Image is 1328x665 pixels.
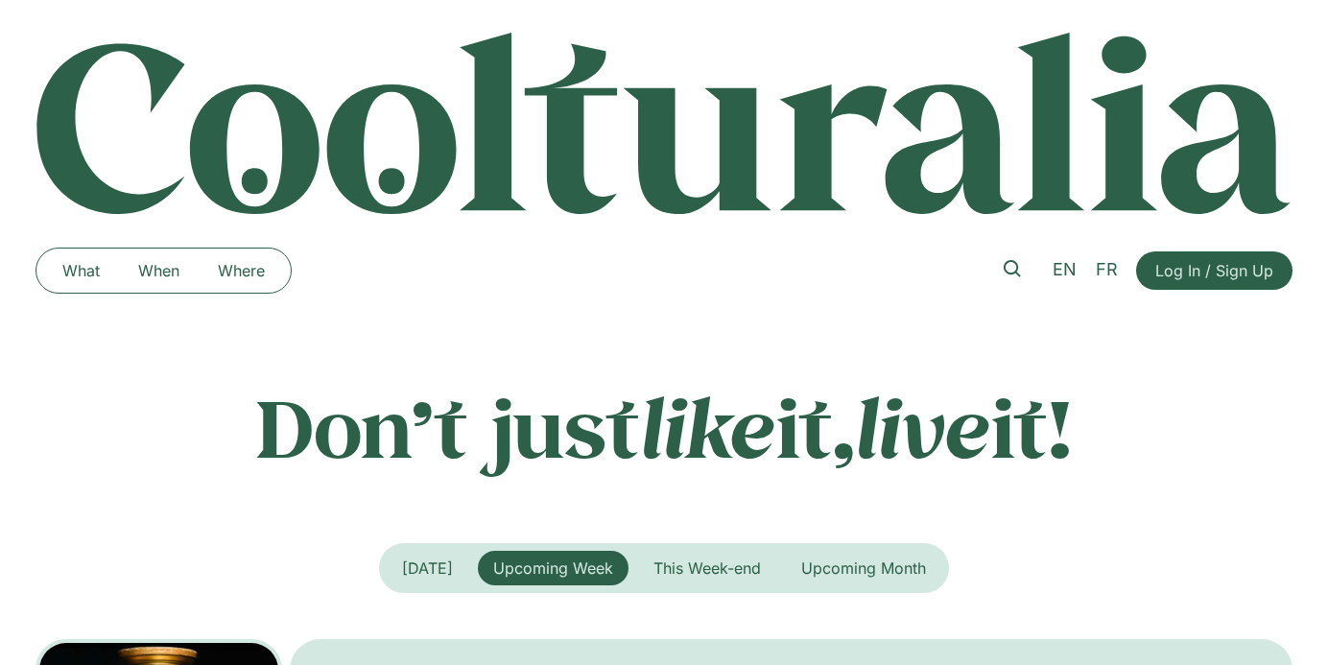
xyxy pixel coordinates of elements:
a: FR [1086,256,1127,284]
em: like [640,373,776,480]
span: Log In / Sign Up [1155,259,1273,282]
a: EN [1043,256,1086,284]
a: What [43,255,119,286]
p: Don’t just it, it! [36,379,1292,475]
a: Where [199,255,284,286]
span: EN [1053,259,1077,279]
span: [DATE] [402,558,453,578]
a: When [119,255,199,286]
span: FR [1096,259,1118,279]
span: Upcoming Month [801,558,926,578]
span: Upcoming Week [493,558,613,578]
a: Log In / Sign Up [1136,251,1292,290]
span: This Week-end [653,558,761,578]
em: live [855,373,991,480]
nav: Menu [43,255,284,286]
